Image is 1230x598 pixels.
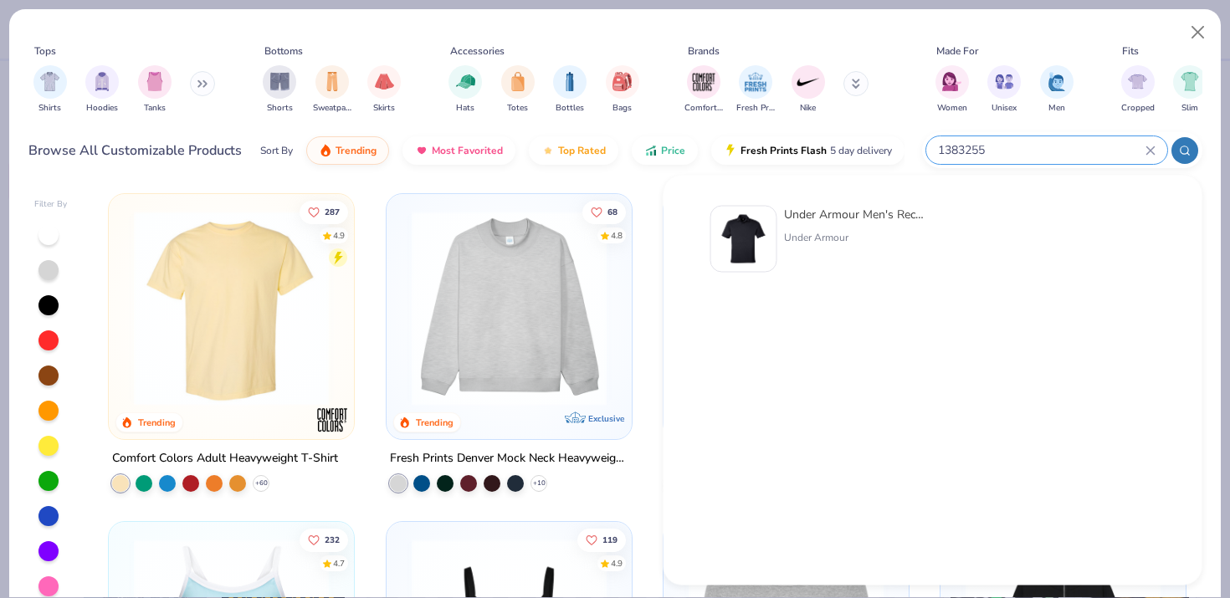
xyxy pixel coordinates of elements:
button: Top Rated [529,136,618,165]
span: Fresh Prints Flash [741,144,827,157]
img: TopRated.gif [541,144,555,157]
span: Slim [1181,102,1198,115]
button: filter button [263,65,296,115]
div: filter for Men [1040,65,1074,115]
span: Hats [456,102,474,115]
div: Under Armour [784,230,925,245]
img: Bottles Image [561,72,579,91]
div: filter for Shorts [263,65,296,115]
img: Unisex Image [995,72,1014,91]
img: Tanks Image [146,72,164,91]
div: Bottoms [264,43,303,59]
img: Sweatpants Image [323,72,341,91]
button: filter button [684,65,723,115]
img: a90f7c54-8796-4cb2-9d6e-4e9644cfe0fe [615,211,827,406]
span: Most Favorited [432,144,503,157]
div: filter for Women [935,65,969,115]
button: Like [300,529,348,552]
div: Accessories [450,43,505,59]
div: Fits [1122,43,1139,59]
button: Fresh Prints Flash5 day delivery [711,136,905,165]
button: Price [632,136,698,165]
span: Totes [507,102,528,115]
div: filter for Shirts [33,65,67,115]
button: filter button [987,65,1021,115]
img: Totes Image [509,72,527,91]
span: Shorts [267,102,293,115]
div: 4.7 [333,558,345,570]
span: Men [1048,102,1065,115]
span: Exclusive [588,413,624,424]
button: Trending [306,136,389,165]
span: 232 [325,536,340,544]
span: 287 [325,207,340,216]
div: Under Armour Men's Recycled Polo [784,206,925,223]
img: Nike Image [796,69,821,95]
img: Shorts Image [270,72,290,91]
button: filter button [1040,65,1074,115]
img: flash.gif [724,144,737,157]
button: filter button [1121,65,1155,115]
input: Try "T-Shirt" [936,141,1145,160]
div: filter for Tanks [138,65,172,115]
span: Fresh Prints [736,102,775,115]
img: Comfort Colors Image [691,69,716,95]
button: filter button [448,65,482,115]
span: Price [661,144,685,157]
button: filter button [935,65,969,115]
span: Comfort Colors [684,102,723,115]
span: Top Rated [558,144,606,157]
button: filter button [606,65,639,115]
img: Comfort Colors logo [316,403,350,437]
div: filter for Totes [501,65,535,115]
img: 029b8af0-80e6-406f-9fdc-fdf898547912 [126,211,337,406]
button: Most Favorited [402,136,515,165]
button: Close [1182,17,1214,49]
button: filter button [792,65,825,115]
span: Nike [800,102,816,115]
img: Slim Image [1181,72,1199,91]
div: filter for Nike [792,65,825,115]
div: filter for Unisex [987,65,1021,115]
button: filter button [553,65,587,115]
button: filter button [33,65,67,115]
span: Bottles [556,102,584,115]
span: 119 [602,536,617,544]
div: Fresh Prints Denver Mock Neck Heavyweight Sweatshirt [390,448,628,469]
div: filter for Slim [1173,65,1207,115]
span: Shirts [38,102,61,115]
div: 4.9 [610,558,622,570]
span: Hoodies [86,102,118,115]
img: Shirts Image [40,72,59,91]
button: filter button [501,65,535,115]
span: Trending [336,144,377,157]
div: filter for Bottles [553,65,587,115]
img: f5d85501-0dbb-4ee4-b115-c08fa3845d83 [403,211,615,406]
div: filter for Comfort Colors [684,65,723,115]
img: Women Image [942,72,961,91]
div: filter for Cropped [1121,65,1155,115]
div: Tops [34,43,56,59]
img: Fresh Prints Image [743,69,768,95]
img: Cropped Image [1128,72,1147,91]
img: Hats Image [456,72,475,91]
div: Made For [936,43,978,59]
div: Sort By [260,143,293,158]
img: most_fav.gif [415,144,428,157]
span: + 60 [255,478,268,488]
img: Hoodies Image [93,72,111,91]
button: filter button [736,65,775,115]
div: filter for Bags [606,65,639,115]
div: filter for Skirts [367,65,401,115]
button: filter button [1173,65,1207,115]
span: Skirts [373,102,395,115]
span: 68 [607,207,617,216]
div: Comfort Colors Adult Heavyweight T-Shirt [112,448,338,469]
span: Bags [612,102,632,115]
div: filter for Hats [448,65,482,115]
button: filter button [313,65,351,115]
button: Like [300,200,348,223]
span: Sweatpants [313,102,351,115]
img: Men Image [1048,72,1066,91]
img: ecc1cd5e-70fd-47f1-b149-98ffdea108a0 [718,213,770,265]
